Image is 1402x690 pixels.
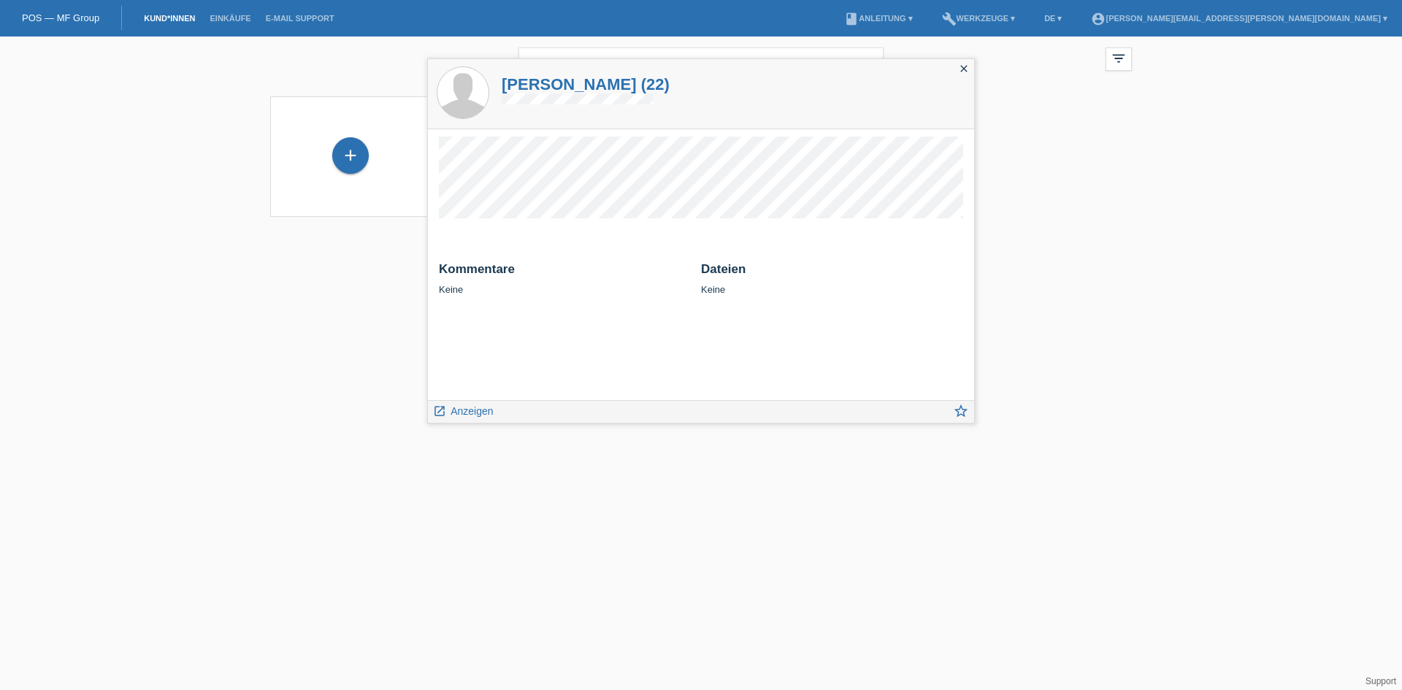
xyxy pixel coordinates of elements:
i: build [942,12,957,26]
i: star_border [953,403,969,419]
div: Kund*in hinzufügen [333,143,368,168]
i: filter_list [1111,50,1127,66]
span: Anzeigen [451,405,493,417]
input: Suche... [518,47,884,82]
a: buildWerkzeuge ▾ [935,14,1023,23]
i: launch [433,405,446,418]
a: [PERSON_NAME] (22) [502,75,670,93]
a: bookAnleitung ▾ [837,14,919,23]
a: E-Mail Support [258,14,342,23]
a: Support [1365,676,1396,686]
a: DE ▾ [1037,14,1069,23]
a: Einkäufe [202,14,258,23]
i: book [844,12,859,26]
a: Kund*innen [137,14,202,23]
div: Keine [439,262,690,295]
a: star_border [953,405,969,423]
i: account_circle [1091,12,1106,26]
h2: Kommentare [439,262,690,284]
div: Keine [701,262,963,295]
i: close [958,63,970,74]
a: account_circle[PERSON_NAME][EMAIL_ADDRESS][PERSON_NAME][DOMAIN_NAME] ▾ [1084,14,1395,23]
a: POS — MF Group [22,12,99,23]
a: launch Anzeigen [433,401,494,419]
h2: Dateien [701,262,963,284]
